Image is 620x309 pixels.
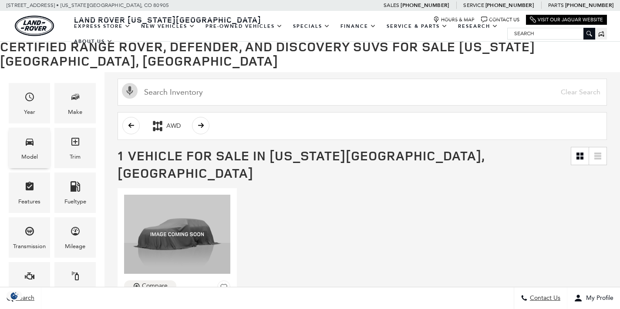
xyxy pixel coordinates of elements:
span: Year [24,90,35,107]
div: Make [68,107,82,117]
a: Contact Us [481,17,519,23]
a: New Vehicles [136,19,200,34]
div: Year [24,107,35,117]
div: AWD [166,122,181,130]
span: Transmission [24,224,35,242]
div: FueltypeFueltype [54,173,96,213]
div: Model [21,152,38,162]
div: TransmissionTransmission [9,217,50,258]
div: EngineEngine [9,262,50,302]
span: My Profile [583,295,613,302]
button: Compare Vehicle [124,280,176,292]
div: Mileage [65,242,85,251]
a: Service & Parts [381,19,453,34]
span: Service [463,2,484,8]
div: ColorColor [54,262,96,302]
section: Click to Open Cookie Consent Modal [4,291,24,300]
img: Land Rover [15,16,54,36]
img: Opt-Out Icon [4,291,24,300]
div: Features [18,197,40,206]
span: Parts [548,2,564,8]
a: land-rover [15,16,54,36]
button: Open user profile menu [567,287,620,309]
div: Trim [70,152,81,162]
a: Finance [335,19,381,34]
span: Mileage [70,224,81,242]
span: Engine [24,269,35,286]
div: ModelModel [9,128,50,168]
a: Land Rover [US_STATE][GEOGRAPHIC_DATA] [69,14,266,25]
div: YearYear [9,83,50,123]
div: MileageMileage [54,217,96,258]
a: Pre-Owned Vehicles [200,19,288,34]
a: Research [453,19,503,34]
span: Make [70,90,81,107]
input: Search Inventory [118,79,607,106]
span: 1 Vehicle for Sale in [US_STATE][GEOGRAPHIC_DATA], [GEOGRAPHIC_DATA] [118,146,485,182]
input: Search [508,28,595,39]
div: TrimTrim [54,128,96,168]
div: MakeMake [54,83,96,123]
button: scroll left [122,117,140,134]
a: [PHONE_NUMBER] [565,2,613,9]
div: FeaturesFeatures [9,173,50,213]
span: Color [70,269,81,286]
a: Hours & Map [433,17,475,23]
img: 2022 LAND ROVER Range Rover Sport Autobiography [124,195,230,274]
svg: Click to toggle on voice search [122,83,138,99]
div: Compare [142,282,168,290]
div: Fueltype [64,197,86,206]
span: Features [24,179,35,197]
a: Specials [288,19,335,34]
a: Visit Our Jaguar Website [530,17,603,23]
span: Land Rover [US_STATE][GEOGRAPHIC_DATA] [74,14,261,25]
button: scroll right [192,117,209,134]
a: [STREET_ADDRESS] • [US_STATE][GEOGRAPHIC_DATA], CO 80905 [7,2,169,8]
button: AWDAWD [146,117,185,135]
span: Model [24,134,35,152]
a: About Us [69,34,118,49]
div: AWD [151,120,164,133]
span: Trim [70,134,81,152]
nav: Main Navigation [69,19,507,49]
a: [PHONE_NUMBER] [485,2,534,9]
div: Transmission [13,242,46,251]
a: [PHONE_NUMBER] [401,2,449,9]
span: Fueltype [70,179,81,197]
span: Sales [384,2,399,8]
button: Save Vehicle [217,280,230,297]
span: Contact Us [528,295,560,302]
a: EXPRESS STORE [69,19,136,34]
